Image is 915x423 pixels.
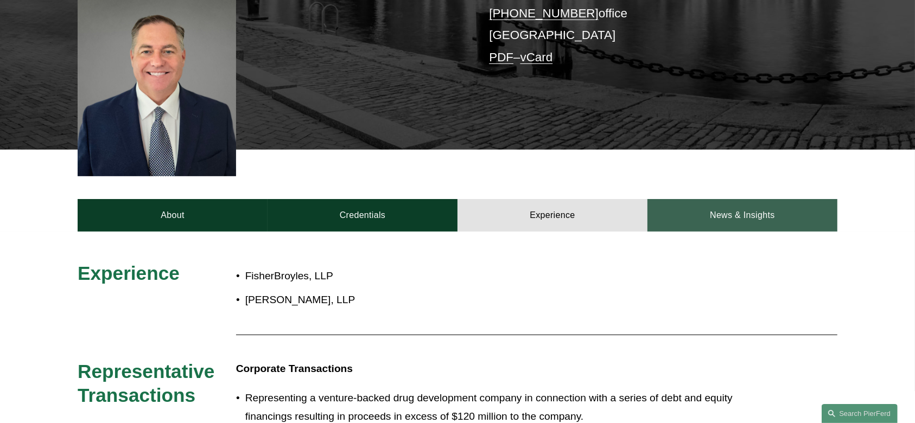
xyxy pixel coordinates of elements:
a: vCard [520,50,553,64]
span: Experience [78,262,180,284]
a: Credentials [268,199,457,232]
a: About [78,199,268,232]
strong: Corporate Transactions [236,363,353,374]
a: [PHONE_NUMBER] [489,7,599,20]
p: FisherBroyles, LLP [245,267,742,286]
a: PDF [489,50,513,64]
a: News & Insights [647,199,837,232]
p: [PERSON_NAME], LLP [245,291,742,310]
a: Search this site [822,404,898,423]
span: Representative Transactions [78,361,220,406]
a: Experience [457,199,647,232]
